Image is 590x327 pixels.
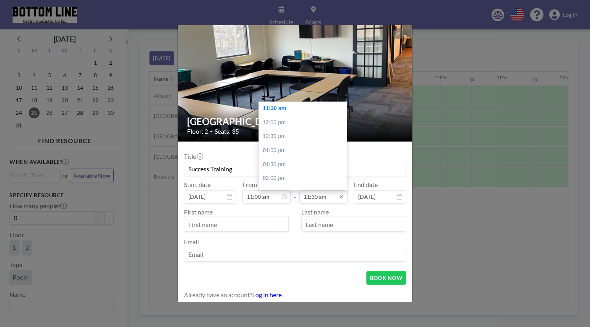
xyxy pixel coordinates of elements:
[184,238,199,245] label: Email
[252,291,282,298] a: Log in here
[184,248,406,261] input: Email
[184,291,252,299] span: Already have an account?
[259,185,351,200] div: 02:30 pm
[294,183,296,201] span: -
[210,128,213,134] span: •
[187,127,208,135] span: Floor: 2
[366,271,406,285] button: BOOK NOW
[242,181,257,189] label: From
[184,218,288,231] input: First name
[184,153,202,160] label: Title
[215,127,239,135] span: Seats: 35
[354,181,378,189] label: End date
[259,171,351,185] div: 02:00 pm
[259,144,351,158] div: 01:00 pm
[184,162,406,176] input: Guest reservation
[187,116,404,127] h2: [GEOGRAPHIC_DATA]
[184,181,211,189] label: Start date
[184,208,213,216] label: First name
[302,218,406,231] input: Last name
[259,102,351,116] div: 11:30 am
[259,116,351,130] div: 12:00 pm
[259,129,351,144] div: 12:30 pm
[301,208,329,216] label: Last name
[259,158,351,172] div: 01:30 pm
